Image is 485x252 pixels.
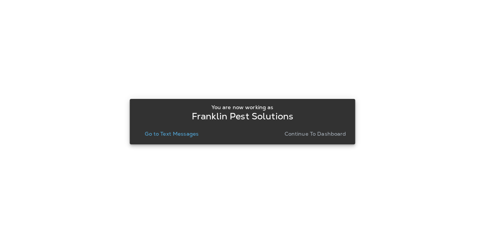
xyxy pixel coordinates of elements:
[142,128,202,139] button: Go to Text Messages
[282,128,349,139] button: Continue to Dashboard
[192,113,293,119] p: Franklin Pest Solutions
[211,104,273,110] p: You are now working as
[145,131,199,137] p: Go to Text Messages
[285,131,346,137] p: Continue to Dashboard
